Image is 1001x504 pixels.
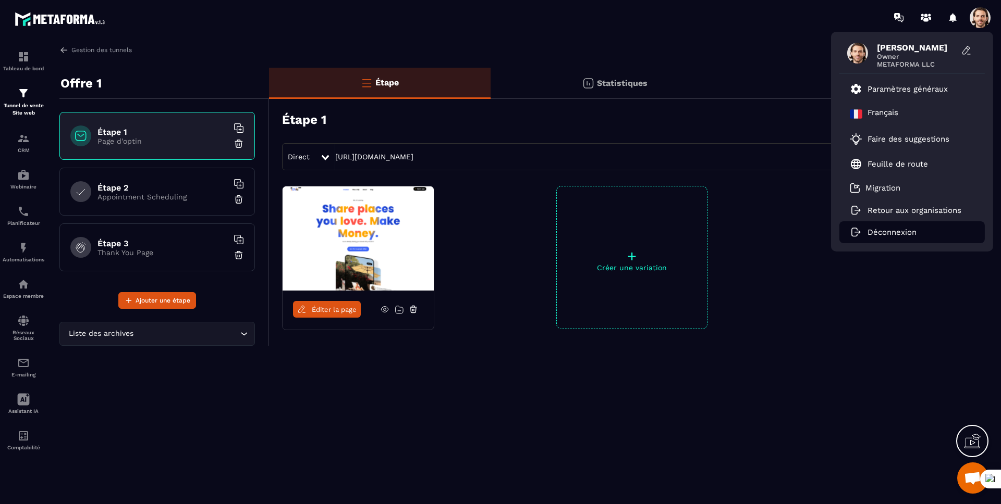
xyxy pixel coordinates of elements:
[59,45,132,55] a: Gestion des tunnels
[3,184,44,190] p: Webinaire
[3,330,44,341] p: Réseaux Sociaux
[868,159,928,169] p: Feuille de route
[865,183,900,193] p: Migration
[97,137,228,145] p: Page d'optin
[850,83,948,95] a: Paramètres généraux
[557,249,707,263] p: +
[3,197,44,234] a: schedulerschedulerPlanificateur
[3,349,44,385] a: emailemailE-mailing
[957,462,988,494] div: Mở cuộc trò chuyện
[360,77,373,89] img: bars-o.4a397970.svg
[597,78,648,88] p: Statistiques
[557,263,707,272] p: Créer une variation
[3,43,44,79] a: formationformationTableau de bord
[831,77,843,90] img: setting-gr.5f69749f.svg
[3,234,44,270] a: automationsautomationsAutomatisations
[288,153,310,161] span: Direct
[118,292,196,309] button: Ajouter une étape
[3,307,44,349] a: social-networksocial-networkRéseaux Sociaux
[234,138,244,149] img: trash
[868,206,961,215] p: Retour aux organisations
[3,161,44,197] a: automationsautomationsWebinaire
[850,133,961,145] a: Faire des suggestions
[850,158,928,170] a: Feuille de route
[97,183,228,193] h6: Étape 2
[17,314,30,327] img: social-network
[17,51,30,63] img: formation
[3,124,44,161] a: formationformationCRM
[17,205,30,218] img: scheduler
[17,430,30,442] img: accountant
[136,295,190,306] span: Ajouter une étape
[15,9,108,29] img: logo
[868,134,949,144] p: Faire des suggestions
[293,301,361,318] a: Éditer la page
[868,108,898,120] p: Français
[136,328,238,339] input: Search for option
[97,193,228,201] p: Appointment Scheduling
[850,206,961,215] a: Retour aux organisations
[17,278,30,291] img: automations
[97,248,228,257] p: Thank You Page
[17,87,30,99] img: formation
[3,79,44,124] a: formationformationTunnel de vente Site web
[375,78,399,87] p: Étape
[877,53,955,60] span: Owner
[335,153,413,161] a: [URL][DOMAIN_NAME]
[312,306,357,313] span: Éditer la page
[234,194,244,205] img: trash
[877,60,955,68] span: METAFORMA LLC
[97,238,228,248] h6: Étape 3
[582,77,594,90] img: stats.20deebd0.svg
[3,372,44,377] p: E-mailing
[3,270,44,307] a: automationsautomationsEspace membre
[282,112,326,127] h3: Étape 1
[868,228,917,237] p: Déconnexion
[3,220,44,226] p: Planificateur
[3,147,44,153] p: CRM
[283,186,434,291] img: image
[3,257,44,262] p: Automatisations
[59,322,255,346] div: Search for option
[3,66,44,71] p: Tableau de bord
[850,183,900,193] a: Migration
[17,132,30,145] img: formation
[3,102,44,117] p: Tunnel de vente Site web
[17,242,30,254] img: automations
[17,357,30,369] img: email
[97,127,228,137] h6: Étape 1
[3,445,44,450] p: Comptabilité
[3,422,44,458] a: accountantaccountantComptabilité
[3,408,44,414] p: Assistant IA
[3,293,44,299] p: Espace membre
[868,84,948,94] p: Paramètres généraux
[66,328,136,339] span: Liste des archives
[60,73,102,94] p: Offre 1
[17,169,30,181] img: automations
[3,385,44,422] a: Assistant IA
[877,43,955,53] span: [PERSON_NAME]
[234,250,244,260] img: trash
[59,45,69,55] img: arrow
